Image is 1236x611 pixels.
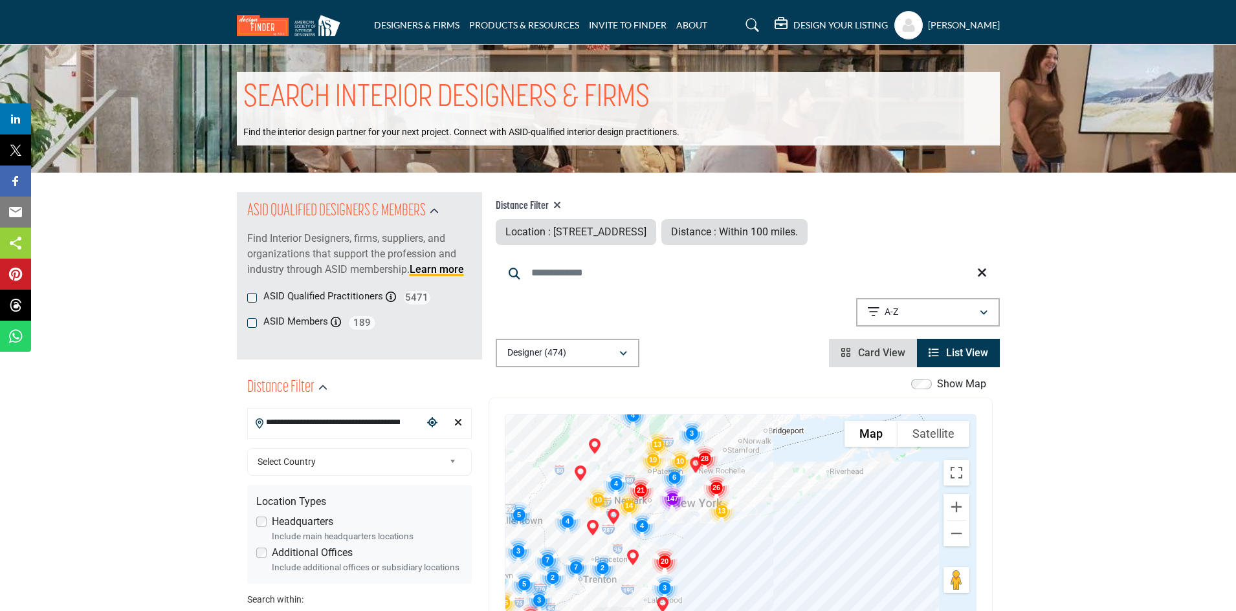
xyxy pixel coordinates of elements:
[505,226,646,238] span: Location : [STREET_ADDRESS]
[615,397,651,433] div: Cluster of 4 locations (4 HQ, 0 Branches) Click to view companies
[247,231,472,277] p: Find Interior Designers, firms, suppliers, and organizations that support the profession and indu...
[674,415,710,451] div: Cluster of 3 locations (3 HQ, 0 Branches) Click to view companies
[568,460,593,486] div: Else Cramer, ASID Allied (HQ)
[256,494,463,509] div: Location Types
[944,520,969,546] button: Zoom out
[944,494,969,520] button: Zoom in
[584,550,621,586] div: Cluster of 2 locations (2 HQ, 0 Branches) Click to view companies
[639,426,676,462] div: Cluster of 13 locations (13 HQ, 0 Branches) Click to view companies
[858,347,905,359] span: Card View
[946,347,988,359] span: List View
[272,530,463,542] div: Include main headquarters locations
[885,306,898,319] p: A-Z
[624,508,660,544] div: Cluster of 4 locations (4 HQ, 0 Branches) Click to view companies
[646,570,683,606] div: Cluster of 3 locations (3 HQ, 0 Branches) Click to view companies
[635,442,671,478] div: Cluster of 19 locations (18 HQ, 1 Branches) Click to view companies
[671,226,798,238] span: Distance : Within 100 miles.
[944,460,969,486] button: Toggle fullscreen view
[247,293,257,303] input: ASID Qualified Practitioners checkbox
[529,542,566,578] div: Cluster of 7 locations (6 HQ, 1 Branches) Click to view companies
[535,559,571,595] div: Cluster of 2 locations (2 HQ, 0 Branches) Click to view companies
[733,15,767,36] a: Search
[856,298,1000,327] button: A-Z
[410,263,464,275] a: Learn more
[247,200,426,223] h2: ASID QUALIFIED DESIGNERS & MEMBERS
[937,376,986,392] label: Show Map
[598,466,634,502] div: Cluster of 4 locations (4 HQ, 0 Branches) Click to view companies
[841,347,905,359] a: View Card
[469,19,579,30] a: PRODUCTS & RESOURCES
[247,318,257,328] input: ASID Members checkbox
[348,315,377,331] span: 189
[507,347,566,359] p: Designer (474)
[558,549,594,585] div: Cluster of 7 locations (7 HQ, 0 Branches) Click to view companies
[263,314,328,329] label: ASID Members
[403,290,432,306] span: 5471
[263,289,383,304] label: ASID Qualified Practitioners
[611,488,647,524] div: Cluster of 14 locations (14 HQ, 0 Branches) Click to view companies
[589,19,667,30] a: INVITE TO FINDER
[247,376,315,400] h2: Distance Filter
[929,347,988,359] a: View List
[481,488,507,513] div: Jill Druckenmiller, ASID Allied (HQ)
[646,543,683,579] div: Cluster of 20 locations (20 HQ, 0 Branches) Click to view companies
[687,440,723,477] div: Cluster of 28 locations (28 HQ, 0 Branches) Click to view companies
[506,566,542,602] div: Cluster of 5 locations (5 HQ, 0 Branches) Click to view companies
[496,257,1000,288] input: Search Keyword
[601,504,626,530] div: Sandra Lambert, ASID (HQ)
[620,544,646,570] div: Peggy Storer (HQ)
[501,497,537,533] div: Cluster of 5 locations (5 HQ, 0 Branches) Click to view companies
[793,19,888,31] h5: DESIGN YOUR LISTING
[272,514,333,530] label: Headquarters
[662,443,698,479] div: Cluster of 10 locations (10 HQ, 0 Branches) Click to view companies
[654,480,690,517] div: Cluster of 147 locations (147 HQ, 0 Branches) Click to view companies
[582,433,608,459] div: Pamela Wilson-Bajramoska, ASID (HQ)
[243,78,650,118] h1: SEARCH INTERIOR DESIGNERS & FIRMS
[248,410,423,435] input: Search Location
[698,469,734,506] div: Cluster of 26 locations (25 HQ, 1 Branches) Click to view companies
[247,593,472,606] div: Search within:
[944,567,969,593] button: Drag Pegman onto the map to open Street View
[703,493,740,529] div: Cluster of 13 locations (13 HQ, 0 Branches) Click to view companies
[580,515,606,541] div: Olivia Ribeiro (HQ)
[374,19,459,30] a: DESIGNERS & FIRMS
[829,339,917,367] li: Card View
[258,454,444,469] span: Select Country
[549,503,586,539] div: Cluster of 4 locations (4 HQ, 0 Branches) Click to view companies
[272,545,353,561] label: Additional Offices
[272,561,463,573] div: Include additional offices or subsidiary locations
[894,11,923,39] button: Show hide supplier dropdown
[500,533,536,569] div: Cluster of 3 locations (3 HQ, 0 Branches) Click to view companies
[917,339,1000,367] li: List View
[928,19,1000,32] h5: [PERSON_NAME]
[676,19,707,30] a: ABOUT
[243,126,679,139] p: Find the interior design partner for your next project. Connect with ASID-qualified interior desi...
[423,409,442,437] div: Choose your current location
[580,482,616,518] div: Cluster of 10 locations (10 HQ, 0 Branches) Click to view companies
[775,17,888,33] div: DESIGN YOUR LISTING
[898,421,969,447] button: Show satellite imagery
[496,339,639,367] button: Designer (474)
[448,409,468,437] div: Clear search location
[237,15,347,36] img: Site Logo
[623,472,659,508] div: Cluster of 21 locations (21 HQ, 0 Branches) Click to view companies
[656,459,692,495] div: Cluster of 6 locations (6 HQ, 0 Branches) Click to view companies
[844,421,898,447] button: Show street map
[496,200,808,213] h4: Distance Filter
